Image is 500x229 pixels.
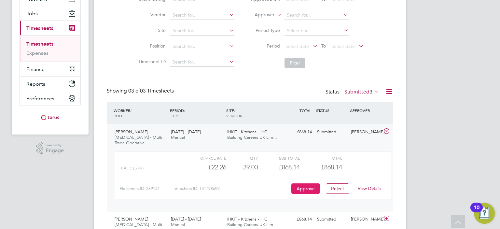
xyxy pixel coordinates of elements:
[314,214,348,225] div: Submitted
[170,58,234,67] input: Search for...
[474,203,495,224] button: Open Resource Center, 10 new notifications
[112,105,168,122] div: WORKER
[227,216,267,222] span: IHKIT - Kitchens - IHC
[348,214,382,225] div: [PERSON_NAME]
[170,11,234,20] input: Search for...
[136,27,166,33] label: Site
[171,135,185,140] span: Manual
[285,58,305,68] button: Filter
[258,162,300,173] div: £868.14
[319,42,328,50] span: To
[321,163,342,171] span: £868.14
[136,59,166,64] label: Timesheet ID
[168,105,225,122] div: PERIOD
[227,222,277,227] span: Building Careers UK Lim…
[369,89,372,95] span: 3
[285,26,349,36] input: Select one
[170,42,234,51] input: Search for...
[26,50,49,56] a: Expenses
[46,142,64,148] span: Powered by
[227,135,277,140] span: Building Careers UK Lim…
[20,21,80,35] button: Timesheets
[314,105,348,116] div: STATUS
[299,108,311,113] span: TOTAL
[115,216,148,222] span: [PERSON_NAME]
[20,112,81,123] a: Go to home page
[170,113,179,118] span: TYPE
[171,222,185,227] span: Manual
[171,129,201,135] span: [DATE] - [DATE]
[184,108,185,113] span: /
[46,148,64,153] span: Engage
[107,88,175,94] div: Showing
[226,113,242,118] span: VENDOR
[130,108,132,113] span: /
[285,43,309,49] span: Select date
[136,43,166,49] label: Position
[184,154,226,162] div: Charge rate
[20,77,80,91] button: Reports
[331,43,355,49] span: Select date
[114,113,123,118] span: ROLE
[184,162,226,173] div: £22.26
[258,154,300,162] div: Sub Total
[251,27,280,33] label: Period Type
[326,183,349,194] button: Reject
[39,112,62,123] img: torus-logo-retina.png
[227,129,267,135] span: IHKIT - Kitchens - IHC
[121,166,144,170] span: Basic (£/HR)
[26,66,45,72] span: Finance
[251,43,280,49] label: Period
[20,62,80,76] button: Finance
[226,154,258,162] div: QTY
[245,12,274,18] label: Approver
[281,127,314,137] div: £868.14
[281,214,314,225] div: £868.14
[234,108,235,113] span: /
[26,41,53,47] a: Timesheets
[26,95,54,102] span: Preferences
[136,12,166,18] label: Vendor
[314,127,348,137] div: Submitted
[474,208,479,216] div: 10
[300,154,342,162] div: Total
[115,129,148,135] span: [PERSON_NAME]
[128,88,174,94] span: 03 Timesheets
[348,127,382,137] div: [PERSON_NAME]
[115,135,162,146] span: [MEDICAL_DATA] - Multi Trade Operative
[26,25,53,31] span: Timesheets
[128,88,140,94] span: 03 of
[226,162,258,173] div: 39.00
[20,35,80,62] div: Timesheets
[358,186,382,191] a: View Details
[171,216,201,222] span: [DATE] - [DATE]
[26,10,38,17] span: Jobs
[291,183,320,194] button: Approve
[170,26,234,36] input: Search for...
[326,88,380,97] div: Status
[26,81,45,87] span: Reports
[285,11,349,20] input: Search for...
[20,6,80,21] button: Jobs
[20,91,80,106] button: Preferences
[225,105,281,122] div: SITE
[120,183,173,194] div: Placement ID: 289161
[348,105,382,116] div: APPROVER
[36,142,64,155] a: Powered byEngage
[344,89,379,95] label: Submitted
[173,183,290,194] div: Timesheet ID: TS1798699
